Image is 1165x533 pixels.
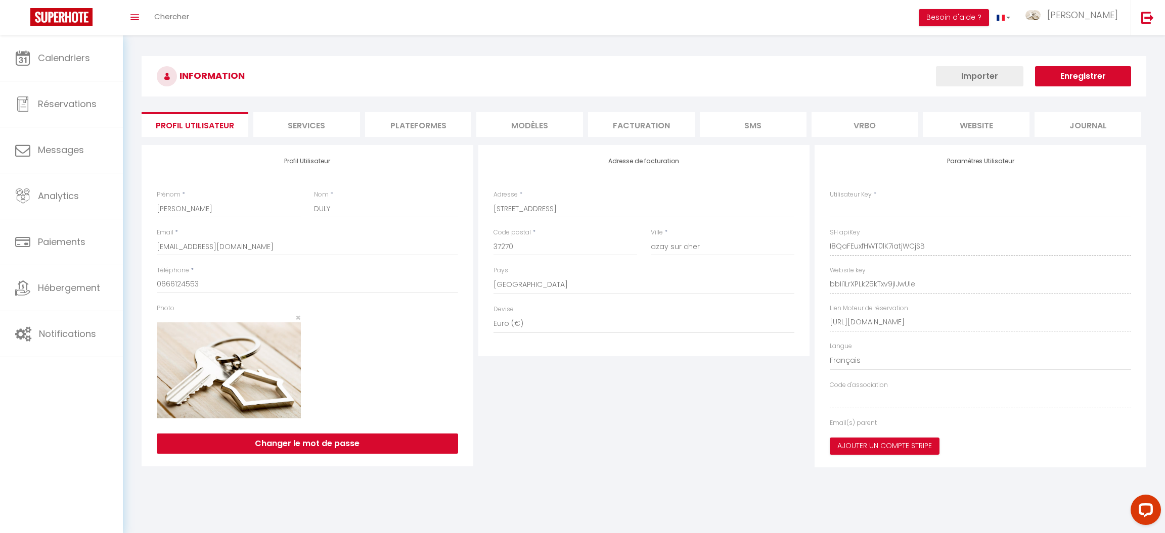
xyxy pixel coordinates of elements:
[830,228,860,237] label: SH apiKey
[830,418,877,428] label: Email(s) parent
[154,11,189,22] span: Chercher
[588,112,695,137] li: Facturation
[651,228,663,237] label: Ville
[30,8,93,26] img: Super Booking
[38,52,90,64] span: Calendriers
[157,322,301,418] img: 17337806729348.jpg
[1035,66,1131,86] button: Enregistrer
[936,66,1023,86] button: Importer
[830,158,1131,165] h4: Paramètres Utilisateur
[830,380,888,390] label: Code d'association
[142,56,1146,96] h3: INFORMATION
[830,190,872,200] label: Utilisateur Key
[1141,11,1154,24] img: logout
[1123,491,1165,533] iframe: LiveChat chat widget
[38,143,84,156] span: Messages
[39,327,96,340] span: Notifications
[253,112,360,137] li: Services
[919,9,989,26] button: Besoin d'aide ?
[314,190,329,200] label: Nom
[1047,9,1118,21] span: [PERSON_NAME]
[830,304,908,313] label: Lien Moteur de réservation
[700,112,806,137] li: SMS
[365,112,472,137] li: Plateformes
[157,433,458,454] button: Changer le mot de passe
[38,281,100,294] span: Hébergement
[494,305,514,314] label: Devise
[157,228,173,237] label: Email
[830,438,939,455] button: Ajouter un compte Stripe
[1035,112,1141,137] li: Journal
[1025,10,1041,20] img: ...
[157,304,174,313] label: Photo
[494,158,795,165] h4: Adresse de facturation
[494,190,518,200] label: Adresse
[830,266,866,275] label: Website key
[157,266,189,275] label: Téléphone
[142,112,248,137] li: Profil Utilisateur
[494,228,531,237] label: Code postal
[38,189,79,202] span: Analytics
[494,266,508,275] label: Pays
[830,342,852,351] label: Langue
[295,313,301,322] button: Close
[157,190,181,200] label: Prénom
[923,112,1029,137] li: website
[476,112,583,137] li: MODÈLES
[295,311,301,324] span: ×
[157,158,458,165] h4: Profil Utilisateur
[812,112,918,137] li: Vrbo
[38,235,85,248] span: Paiements
[38,98,97,110] span: Réservations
